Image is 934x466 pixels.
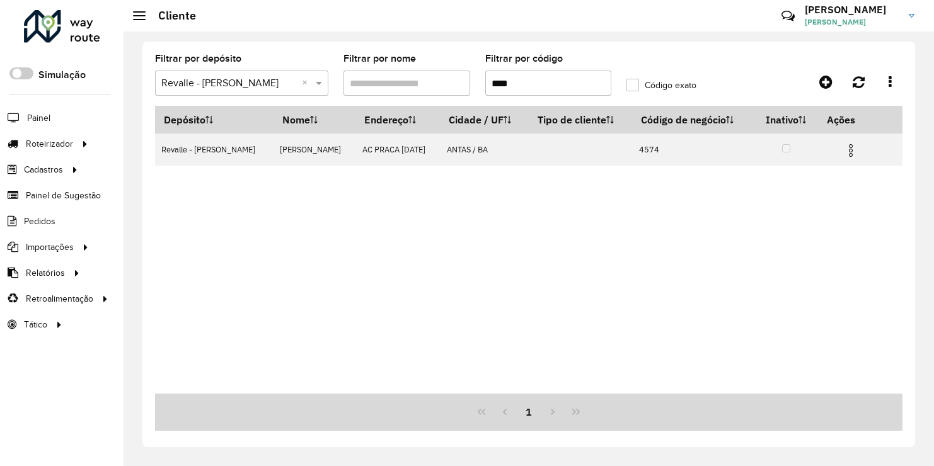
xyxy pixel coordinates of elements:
[26,189,101,202] span: Painel de Sugestão
[632,106,754,134] th: Código de negócio
[818,106,894,133] th: Ações
[754,106,818,134] th: Inativo
[274,134,356,166] td: [PERSON_NAME]
[26,137,73,151] span: Roteirizador
[356,134,441,166] td: AC PRACA [DATE]
[517,400,541,424] button: 1
[626,79,696,92] label: Código exato
[529,106,632,134] th: Tipo de cliente
[155,51,241,66] label: Filtrar por depósito
[356,106,441,134] th: Endereço
[775,3,802,30] a: Contato Rápido
[632,134,754,166] td: 4574
[38,67,86,82] label: Simulação
[302,76,313,91] span: Clear all
[805,4,899,16] h3: [PERSON_NAME]
[26,292,93,305] span: Retroalimentação
[146,9,196,23] h2: Cliente
[155,106,274,134] th: Depósito
[441,106,529,134] th: Cidade / UF
[26,241,74,254] span: Importações
[26,266,65,280] span: Relatórios
[27,111,50,125] span: Painel
[24,318,47,331] span: Tático
[805,16,899,28] span: [PERSON_NAME]
[274,106,356,134] th: Nome
[24,215,55,228] span: Pedidos
[155,134,274,166] td: Revalle - [PERSON_NAME]
[485,51,563,66] label: Filtrar por código
[441,134,529,166] td: ANTAS / BA
[343,51,416,66] label: Filtrar por nome
[24,163,63,176] span: Cadastros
